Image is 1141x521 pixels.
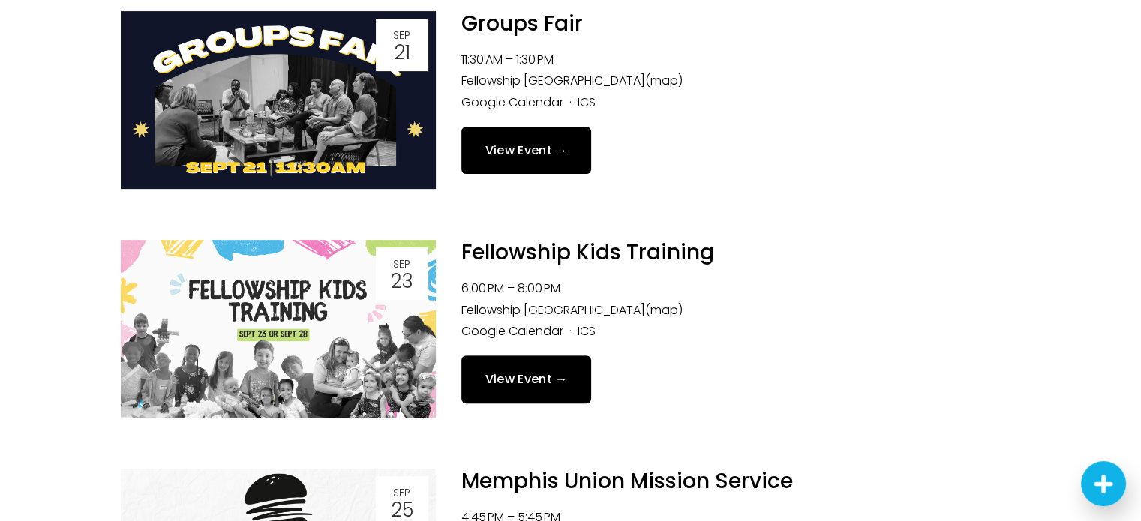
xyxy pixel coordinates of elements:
a: Google Calendar [461,322,563,340]
a: Fellowship Kids Training [461,238,714,267]
a: ICS [578,322,596,340]
img: Fellowship Kids Training [121,240,436,418]
li: Fellowship [GEOGRAPHIC_DATA] [461,70,1021,92]
div: Sep [380,30,424,40]
a: (map) [645,72,683,89]
time: 6:00 PM [461,280,504,297]
div: Sep [380,259,424,269]
time: 8:00 PM [518,280,560,297]
time: 1:30 PM [516,51,554,68]
div: 21 [380,43,424,62]
div: 23 [380,271,424,291]
a: View Event → [461,355,592,403]
time: 11:30 AM [461,51,503,68]
a: ICS [578,94,596,111]
img: Groups Fair [121,11,436,189]
a: View Event → [461,127,592,174]
div: Sep [380,487,424,498]
a: Google Calendar [461,94,563,111]
div: 25 [380,500,424,520]
a: Memphis Union Mission Service [461,466,793,496]
a: (map) [645,301,683,319]
a: Groups Fair [461,9,583,38]
li: Fellowship [GEOGRAPHIC_DATA] [461,300,1021,322]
